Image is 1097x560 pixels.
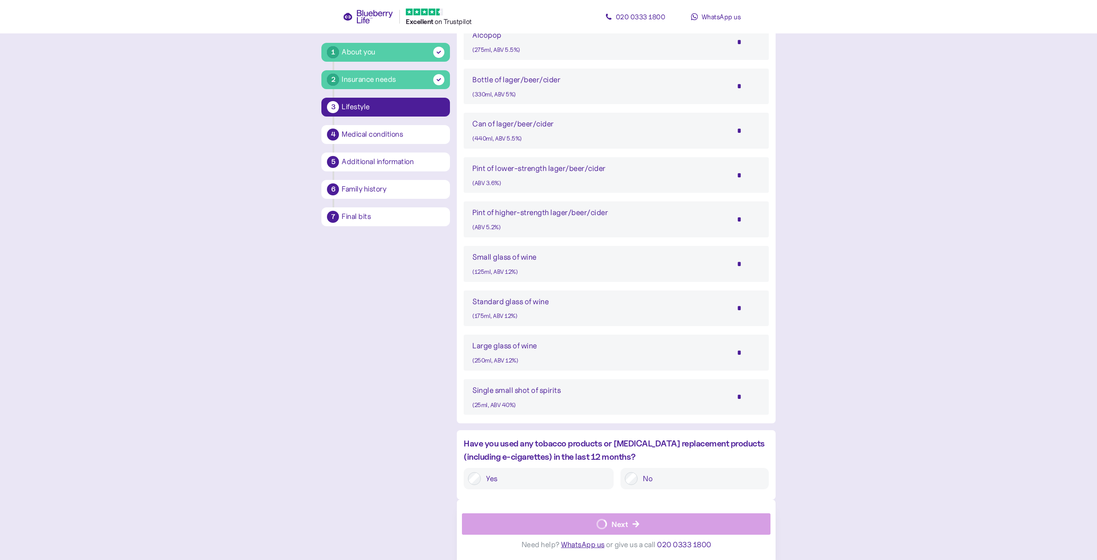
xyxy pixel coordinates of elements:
div: Small glass of wine [472,251,537,263]
span: WhatsApp us [701,12,741,21]
div: (275ml, ABV 5.5%) [472,45,520,55]
div: Insurance needs [342,74,396,85]
div: Have you used any tobacco products or [MEDICAL_DATA] replacement products (including e-cigarettes... [464,437,768,464]
div: (ABV 3.6%) [472,179,605,188]
div: Standard glass of wine [472,296,548,308]
span: on Trustpilot [435,17,472,26]
div: Pint of higher-strength lager/beer/cider [472,207,608,219]
div: Alcopop [472,29,520,41]
button: 6Family history [321,180,450,199]
div: 2 [327,74,339,86]
div: Bottle of lager/beer/cider [472,74,560,86]
span: Excellent ️ [406,18,435,26]
div: Single small shot of spirits [472,384,560,396]
a: WhatsApp us [677,8,754,25]
label: No [638,472,764,485]
div: (440ml, ABV 5.5%) [472,134,554,144]
div: 3 [327,101,339,113]
div: Family history [342,186,444,193]
div: Large glass of wine [472,340,537,352]
div: Pint of lower-strength lager/beer/cider [472,162,605,174]
div: About you [342,46,375,58]
span: WhatsApp us [561,540,605,549]
div: Lifestyle [342,103,444,111]
div: Can of lager/beer/cider [472,118,554,130]
div: 5 [327,156,339,168]
div: Final bits [342,213,444,221]
button: 4Medical conditions [321,125,450,144]
div: (330ml, ABV 5%) [472,90,560,99]
div: (ABV 5.2%) [472,223,608,232]
div: 6 [327,183,339,195]
div: 1 [327,46,339,58]
div: 7 [327,211,339,223]
div: (250ml, ABV 12%) [472,356,537,365]
div: 4 [327,129,339,141]
div: (125ml, ABV 12%) [472,267,537,277]
span: 020 0333 1800 [616,12,665,21]
button: 3Lifestyle [321,98,450,117]
label: Yes [481,472,609,485]
div: Additional information [342,158,444,166]
button: 1About you [321,43,450,62]
button: 7Final bits [321,207,450,226]
a: 020 0333 1800 [596,8,674,25]
button: 5Additional information [321,153,450,171]
button: 2Insurance needs [321,70,450,89]
div: Medical conditions [342,131,444,138]
div: Need help? or give us a call [462,535,770,555]
div: (175ml, ABV 12%) [472,311,548,321]
span: 020 0333 1800 [657,540,711,549]
div: (25ml, ABV 40%) [472,401,560,410]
